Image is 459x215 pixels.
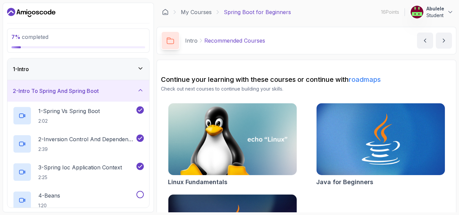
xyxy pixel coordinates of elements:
[168,177,227,187] h2: Linux Fundamentals
[38,107,100,115] p: 1 - Spring Vs Spring Boot
[224,8,291,16] p: Spring Boot for Beginners
[349,75,381,84] a: roadmaps
[426,12,444,19] p: Student
[7,80,149,102] button: 2-Intro To Spring And Spring Boot
[411,6,423,18] img: user profile image
[316,177,373,187] h2: Java for Beginners
[38,135,135,143] p: 2 - Inversion Control And Dependency Injection
[38,163,122,171] p: 3 - Spring Ioc Application Context
[426,5,444,12] p: Abulele
[316,103,445,187] a: Java for Beginners cardJava for Beginners
[38,174,122,181] p: 2:25
[7,7,55,18] a: Dashboard
[410,5,454,19] button: user profile imageAbuleleStudent
[181,8,212,16] a: My Courses
[317,103,445,175] img: Java for Beginners card
[417,33,433,49] button: previous content
[13,87,99,95] h3: 2 - Intro To Spring And Spring Boot
[436,33,452,49] button: next content
[168,103,297,187] a: Linux Fundamentals cardLinux Fundamentals
[11,34,20,40] span: 7 %
[38,192,60,200] p: 4 - Beans
[13,163,144,181] button: 3-Spring Ioc Application Context2:25
[13,191,144,210] button: 4-Beans1:20
[161,86,452,92] p: Check out next courses to continue building your skills.
[161,75,452,84] h2: Continue your learning with these courses or continue with
[38,118,100,124] p: 2:02
[168,103,297,175] img: Linux Fundamentals card
[13,106,144,125] button: 1-Spring Vs Spring Boot2:02
[204,37,265,45] p: Recommended Courses
[13,135,144,153] button: 2-Inversion Control And Dependency Injection2:39
[162,9,169,15] a: Dashboard
[11,34,48,40] span: completed
[7,58,149,80] button: 1-Intro
[13,65,29,73] h3: 1 - Intro
[38,202,60,209] p: 1:20
[185,37,198,45] p: Intro
[38,146,135,153] p: 2:39
[381,9,399,15] p: 16 Points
